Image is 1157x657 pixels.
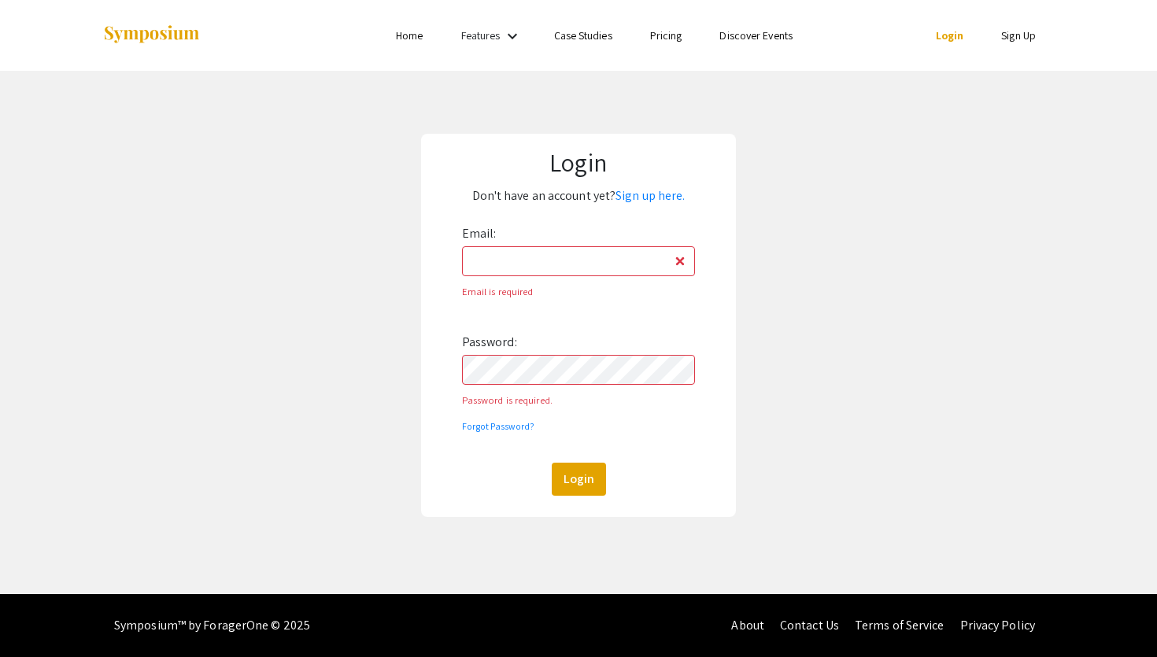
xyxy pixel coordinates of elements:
a: Sign up here. [615,187,685,204]
a: Features [461,28,501,42]
a: Privacy Policy [960,617,1035,633]
label: Email: [462,221,497,246]
mat-icon: Expand Features list [503,27,522,46]
a: Discover Events [719,28,793,42]
a: Terms of Service [855,617,944,633]
div: Email is required [462,279,696,305]
a: Home [396,28,423,42]
label: Password: [462,330,517,355]
img: Symposium by ForagerOne [102,24,201,46]
div: Password is required. [462,388,696,413]
a: About [731,617,764,633]
a: Forgot Password? [462,420,535,432]
button: Login [552,463,606,496]
a: Contact Us [780,617,839,633]
p: Don't have an account yet? [433,183,725,209]
a: Pricing [650,28,682,42]
div: Symposium™ by ForagerOne © 2025 [114,594,310,657]
iframe: Chat [12,586,67,645]
a: Login [936,28,964,42]
h1: Login [433,147,725,177]
a: Case Studies [554,28,612,42]
a: Sign Up [1001,28,1036,42]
